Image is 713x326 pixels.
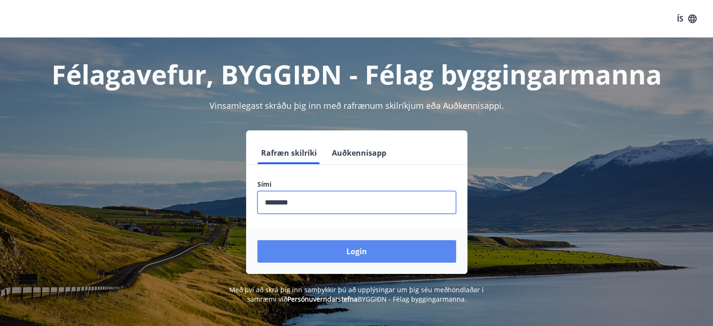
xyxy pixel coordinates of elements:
[257,240,456,263] button: Login
[287,295,358,303] a: Persónuverndarstefna
[328,142,390,164] button: Auðkennisapp
[229,285,484,303] span: Með því að skrá þig inn samþykkir þú að upplýsingar um þig séu meðhöndlaðar í samræmi við BYGGIÐN...
[30,56,683,92] h1: Félagavefur, BYGGIÐN - Félag byggingarmanna
[672,10,702,27] button: ÍS
[257,180,456,189] label: Sími
[257,142,321,164] button: Rafræn skilríki
[210,100,504,111] span: Vinsamlegast skráðu þig inn með rafrænum skilríkjum eða Auðkennisappi.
